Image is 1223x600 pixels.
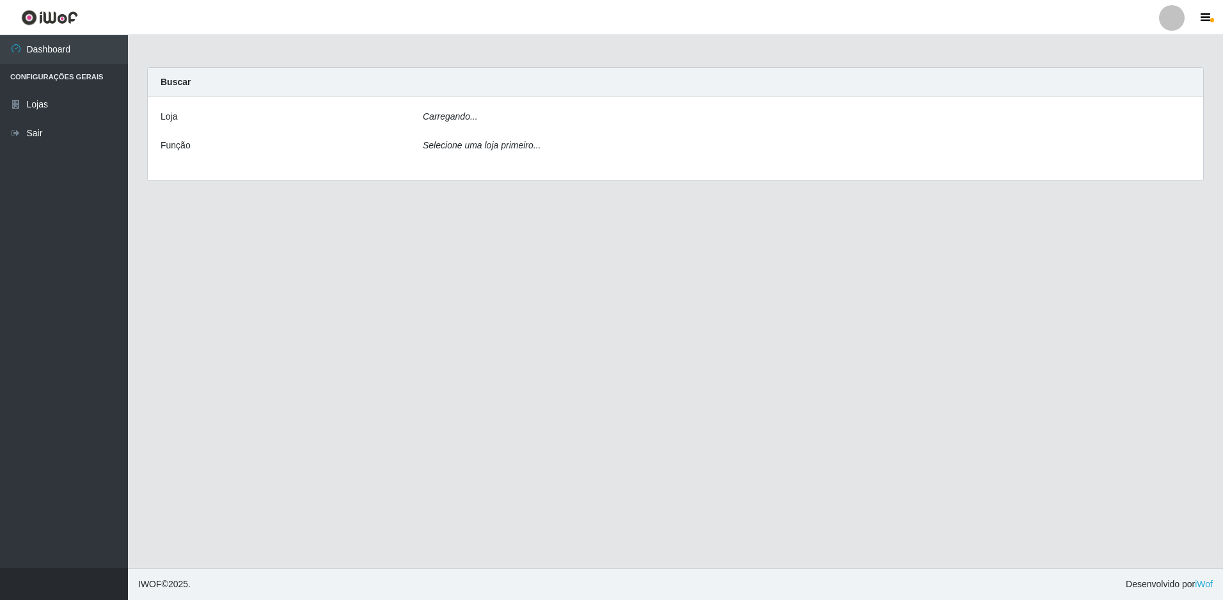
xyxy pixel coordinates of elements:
i: Carregando... [423,111,478,122]
span: IWOF [138,579,162,589]
label: Loja [161,110,177,123]
label: Função [161,139,191,152]
span: © 2025 . [138,578,191,591]
i: Selecione uma loja primeiro... [423,140,540,150]
img: CoreUI Logo [21,10,78,26]
strong: Buscar [161,77,191,87]
span: Desenvolvido por [1126,578,1213,591]
a: iWof [1195,579,1213,589]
